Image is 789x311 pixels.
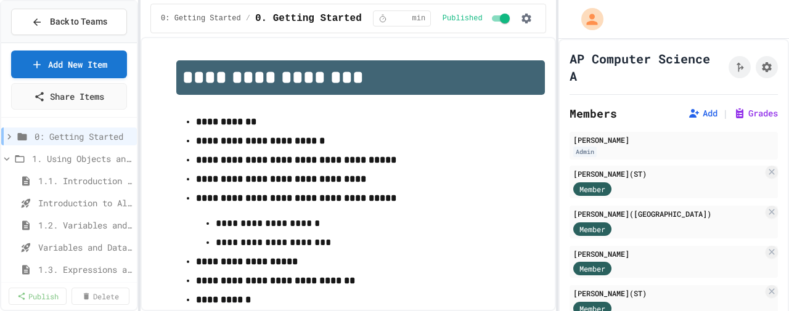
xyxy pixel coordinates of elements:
span: / [246,14,250,23]
span: 0: Getting Started [161,14,241,23]
div: [PERSON_NAME] [573,248,763,259]
a: Add New Item [11,50,127,78]
span: min [412,14,425,23]
span: Published [443,14,483,23]
button: Grades [734,107,778,119]
span: | [722,106,729,121]
span: Variables and Data Types - Quiz [38,241,132,254]
div: My Account [568,5,607,33]
h1: AP Computer Science A [570,50,724,84]
span: Member [579,184,605,195]
div: Admin [573,147,597,157]
button: Add [688,107,717,119]
button: Assignment Settings [756,56,778,78]
a: Publish [9,288,67,305]
div: [PERSON_NAME] [573,134,774,145]
a: Share Items [11,83,127,110]
h2: Members [570,105,617,122]
a: Delete [72,288,129,305]
button: Click to see fork details [729,56,751,78]
span: 1.3. Expressions and Output [New] [38,263,132,276]
div: [PERSON_NAME](ST) [573,168,763,179]
span: 1.2. Variables and Data Types [38,219,132,232]
span: Back to Teams [50,15,107,28]
button: Back to Teams [11,9,127,35]
span: 0. Getting Started [255,11,362,26]
span: Introduction to Algorithms, Programming, and Compilers [38,196,132,209]
div: [PERSON_NAME]([GEOGRAPHIC_DATA]) [573,208,763,219]
span: Member [579,224,605,235]
div: [PERSON_NAME](ST) [573,288,763,299]
span: 0: Getting Started [35,130,132,143]
span: 1. Using Objects and Methods [32,152,132,165]
iframe: chat widget [737,262,777,299]
div: Content is published and visible to students [443,11,512,26]
span: Member [579,263,605,274]
span: 1.1. Introduction to Algorithms, Programming, and Compilers [38,174,132,187]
